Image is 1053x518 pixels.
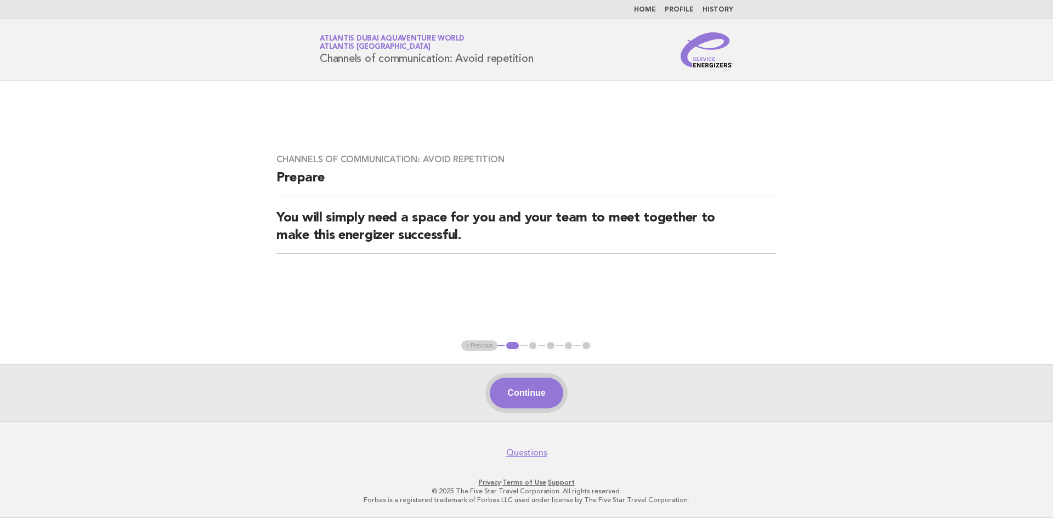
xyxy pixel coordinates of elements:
[505,340,520,351] button: 1
[665,7,694,13] a: Profile
[320,36,533,64] h1: Channels of communication: Avoid repetition
[320,44,431,51] span: Atlantis [GEOGRAPHIC_DATA]
[276,169,777,196] h2: Prepare
[276,209,777,254] h2: You will simply need a space for you and your team to meet together to make this energizer succes...
[276,154,777,165] h3: Channels of communication: Avoid repetition
[320,35,465,50] a: Atlantis Dubai Aquaventure WorldAtlantis [GEOGRAPHIC_DATA]
[506,447,547,458] a: Questions
[681,32,733,67] img: Service Energizers
[703,7,733,13] a: History
[191,487,862,496] p: © 2025 The Five Star Travel Corporation. All rights reserved.
[479,479,501,486] a: Privacy
[548,479,575,486] a: Support
[634,7,656,13] a: Home
[490,378,563,408] button: Continue
[502,479,546,486] a: Terms of Use
[191,496,862,504] p: Forbes is a registered trademark of Forbes LLC used under license by The Five Star Travel Corpora...
[191,478,862,487] p: · ·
